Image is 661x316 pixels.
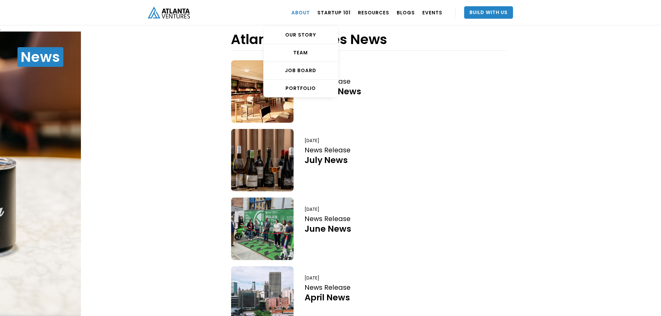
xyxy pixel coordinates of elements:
[305,283,351,292] div: News Release
[305,146,351,154] div: News Release
[305,206,320,212] div: [DATE]
[305,292,351,303] div: April News
[397,4,415,21] a: BLOGS
[358,4,389,21] a: RESOURCES
[264,44,338,62] a: TEAM
[317,4,350,21] a: Startup 101
[264,67,338,74] div: Job Board
[264,80,338,97] a: PORTFOLIO
[264,62,338,80] a: Job Board
[305,223,351,234] div: June News
[231,60,504,123] a: [DATE]News ReleaseAugust News
[422,4,442,21] a: EVENTS
[305,137,320,144] div: [DATE]
[305,275,320,281] div: [DATE]
[264,26,338,44] a: OUR STORY
[464,6,513,19] a: Build With Us
[305,215,351,223] div: News Release
[231,198,504,260] a: [DATE]News ReleaseJune News
[264,32,338,38] div: OUR STORY
[305,155,351,165] div: July News
[17,47,63,67] h1: News
[291,4,310,21] a: ABOUT
[264,85,338,91] div: PORTFOLIO
[231,32,387,47] h1: Atlanta Ventures News
[264,50,338,56] div: TEAM
[231,129,504,191] a: [DATE]News ReleaseJuly News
